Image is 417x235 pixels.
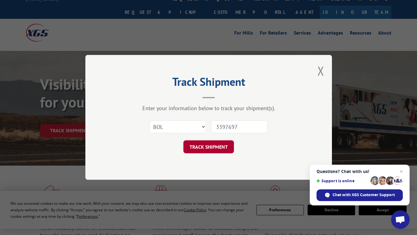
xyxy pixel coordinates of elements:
button: TRACK SHIPMENT [183,141,234,154]
span: Chat with XGS Customer Support [333,192,395,198]
span: Close chat [398,168,405,175]
input: Number(s) [211,121,268,134]
div: Chat with XGS Customer Support [317,189,403,201]
span: Questions? Chat with us! [317,169,403,174]
span: Support is online [317,179,368,183]
button: Close modal [317,63,324,79]
h2: Track Shipment [116,77,301,89]
div: Enter your information below to track your shipment(s). [116,105,301,112]
div: Open chat [391,210,410,229]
